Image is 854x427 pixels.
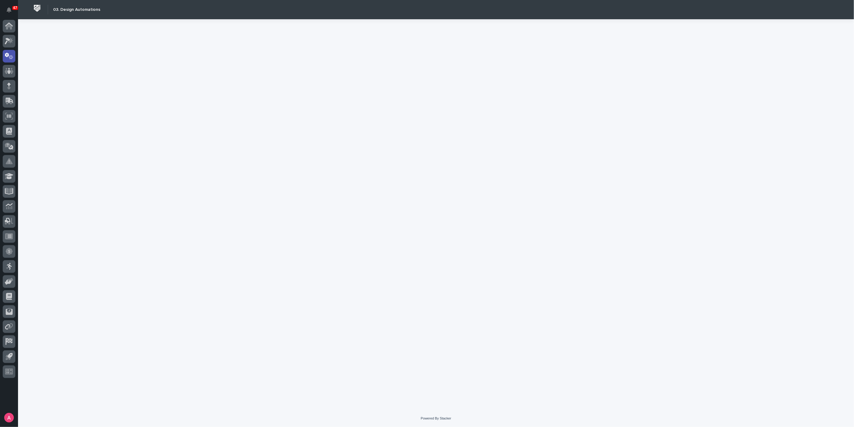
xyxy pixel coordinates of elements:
div: Notifications47 [8,7,15,17]
button: Notifications [3,4,15,16]
p: 47 [13,6,17,10]
a: Powered By Stacker [421,416,451,420]
button: users-avatar [3,411,15,424]
img: Workspace Logo [32,3,43,14]
h2: 03. Design Automations [53,7,100,12]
